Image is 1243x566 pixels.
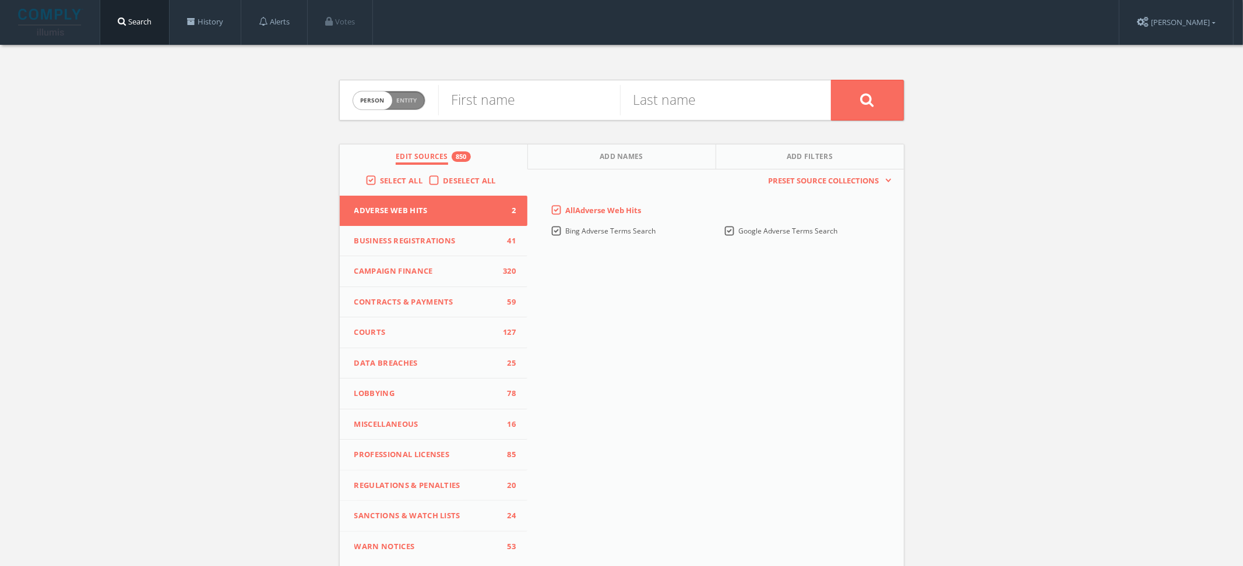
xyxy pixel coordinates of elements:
span: 53 [498,541,516,553]
span: Business Registrations [354,235,499,247]
span: Regulations & Penalties [354,480,499,491]
button: Campaign Finance320 [340,256,528,287]
span: Data Breaches [354,358,499,369]
span: 24 [498,510,516,522]
span: Add Names [600,151,643,165]
button: Preset Source Collections [762,175,892,187]
button: Professional Licenses85 [340,440,528,471]
span: Courts [354,327,499,338]
span: 2 [498,205,516,217]
span: 78 [498,388,516,399]
span: All Adverse Web Hits [565,205,641,215]
span: Bing Adverse Terms Search [565,226,656,236]
span: 59 [498,296,516,308]
button: Contracts & Payments59 [340,287,528,318]
img: illumis [18,9,83,36]
span: Contracts & Payments [354,296,499,308]
button: Adverse Web Hits2 [340,196,528,226]
button: WARN Notices53 [340,532,528,562]
span: Entity [397,96,417,105]
span: Deselect All [443,175,496,186]
button: Regulations & Penalties20 [340,471,528,501]
span: Campaign Finance [354,266,499,277]
span: 127 [498,327,516,338]
button: Sanctions & Watch Lists24 [340,501,528,532]
span: Select All [380,175,422,186]
button: Data Breaches25 [340,348,528,379]
div: 850 [452,151,471,162]
span: 320 [498,266,516,277]
span: person [353,91,392,109]
button: Add Filters [716,144,904,169]
span: Adverse Web Hits [354,205,499,217]
button: Lobbying78 [340,378,528,409]
button: Business Registrations41 [340,226,528,257]
span: Miscellaneous [354,419,499,430]
button: Courts127 [340,317,528,348]
span: 41 [498,235,516,247]
button: Add Names [528,144,716,169]
span: Google Adverse Terms Search [738,226,837,236]
span: Edit Sources [396,151,448,165]
button: Miscellaneous16 [340,409,528,440]
button: Edit Sources850 [340,144,528,169]
span: 25 [498,358,516,369]
span: Lobbying [354,388,499,399]
span: Preset Source Collections [762,175,885,187]
span: 16 [498,419,516,430]
span: Sanctions & Watch Lists [354,510,499,522]
span: Add Filters [787,151,833,165]
span: WARN Notices [354,541,499,553]
span: Professional Licenses [354,449,499,461]
span: 85 [498,449,516,461]
span: 20 [498,480,516,491]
